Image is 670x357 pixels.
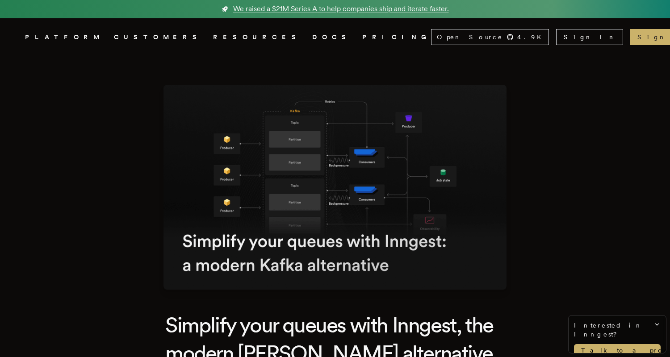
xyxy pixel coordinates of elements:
a: DOCS [312,32,352,43]
a: CUSTOMERS [114,32,202,43]
span: Interested in Inngest? [574,321,661,339]
span: We raised a $21M Series A to help companies ship and iterate faster. [233,4,449,14]
button: RESOURCES [213,32,301,43]
a: Talk to a product expert [574,344,661,357]
img: Featured image for Simplify your queues with Inngest, the modern Kafka alternative blog post [163,85,507,290]
span: Open Source [437,33,503,42]
a: Sign In [556,29,623,45]
a: PRICING [362,32,431,43]
button: PLATFORM [25,32,103,43]
span: 4.9 K [517,33,547,42]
